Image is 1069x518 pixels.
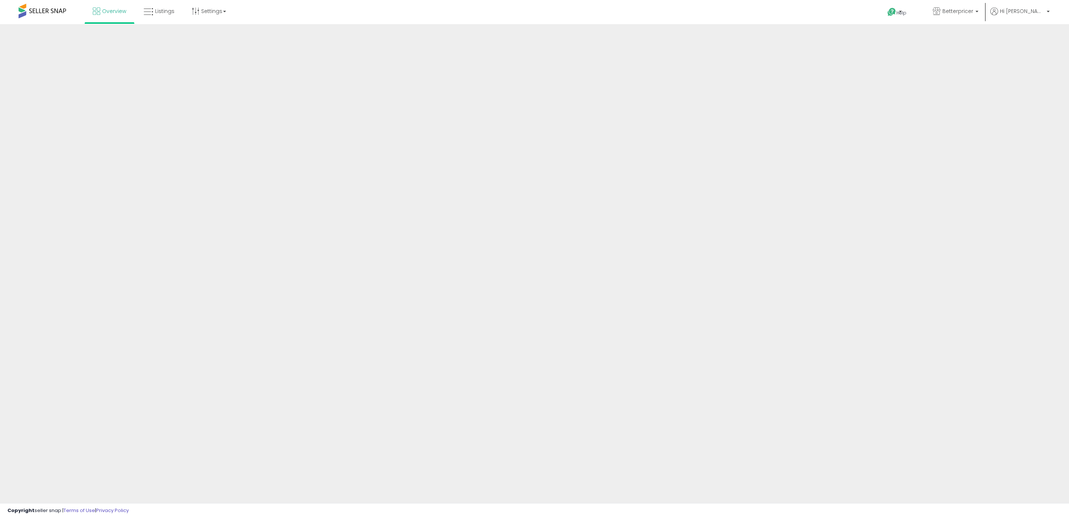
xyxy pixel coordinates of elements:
[102,7,126,15] span: Overview
[990,7,1050,24] a: Hi [PERSON_NAME]
[882,2,921,24] a: Help
[942,7,973,15] span: Betterpricer
[896,10,906,16] span: Help
[1000,7,1045,15] span: Hi [PERSON_NAME]
[887,7,896,17] i: Get Help
[155,7,174,15] span: Listings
